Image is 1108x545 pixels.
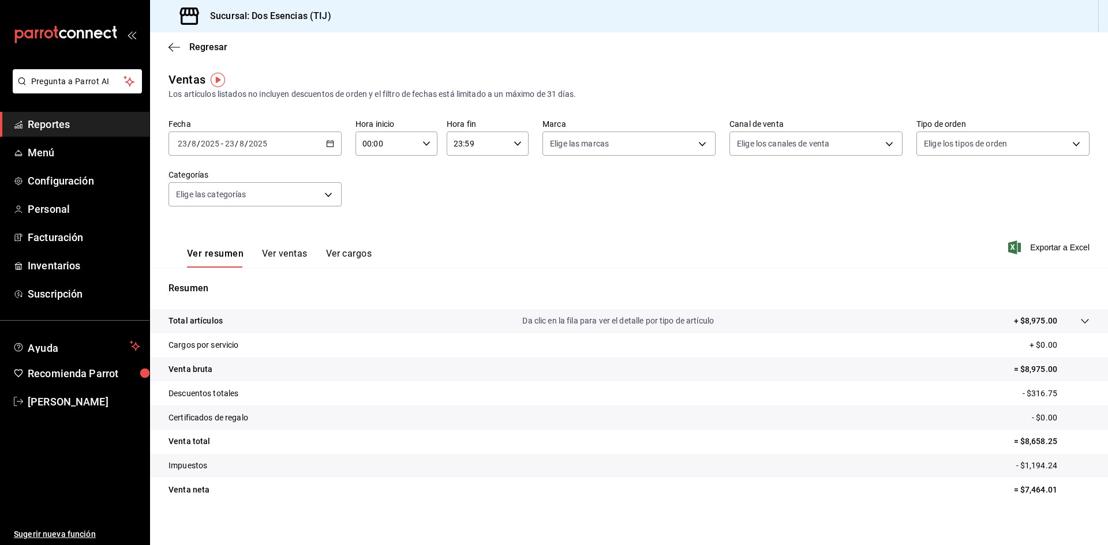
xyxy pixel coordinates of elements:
[169,120,342,128] label: Fecha
[542,120,716,128] label: Marca
[28,116,140,132] span: Reportes
[169,315,223,327] p: Total artículos
[169,339,239,351] p: Cargos por servicio
[169,281,1090,295] p: Resumen
[224,139,235,148] input: --
[8,84,142,96] a: Pregunta a Parrot AI
[28,366,140,381] span: Recomienda Parrot
[28,339,125,353] span: Ayuda
[729,120,903,128] label: Canal de venta
[14,528,140,540] span: Sugerir nueva función
[169,71,205,88] div: Ventas
[235,139,238,148] span: /
[13,69,142,93] button: Pregunta a Parrot AI
[522,315,714,327] p: Da clic en la fila para ver el detalle por tipo de artículo
[1023,388,1090,400] p: - $316.75
[447,120,529,128] label: Hora fin
[924,138,1007,149] span: Elige los tipos de orden
[1014,315,1057,327] p: + $8,975.00
[28,201,140,217] span: Personal
[177,139,188,148] input: --
[169,171,342,179] label: Categorías
[169,484,209,496] p: Venta neta
[169,435,210,448] p: Venta total
[176,189,246,200] span: Elige las categorías
[245,139,248,148] span: /
[550,138,609,149] span: Elige las marcas
[262,248,308,268] button: Ver ventas
[1014,484,1090,496] p: = $7,464.01
[169,42,227,52] button: Regresar
[1010,240,1090,254] button: Exportar a Excel
[169,363,212,375] p: Venta bruta
[28,173,140,189] span: Configuración
[28,230,140,245] span: Facturación
[1016,460,1090,472] p: - $1,194.24
[197,139,200,148] span: /
[248,139,268,148] input: ----
[1014,435,1090,448] p: = $8,658.25
[200,139,220,148] input: ----
[169,460,207,472] p: Impuestos
[28,258,140,273] span: Inventarios
[187,248,372,268] div: navigation tabs
[191,139,197,148] input: --
[221,139,223,148] span: -
[239,139,245,148] input: --
[31,76,124,88] span: Pregunta a Parrot AI
[326,248,372,268] button: Ver cargos
[1032,412,1090,424] p: - $0.00
[187,248,244,268] button: Ver resumen
[189,42,227,52] span: Regresar
[1030,339,1090,351] p: + $0.00
[188,139,191,148] span: /
[127,30,136,39] button: open_drawer_menu
[169,412,248,424] p: Certificados de regalo
[201,9,331,23] h3: Sucursal: Dos Esencias (TIJ)
[737,138,829,149] span: Elige los canales de venta
[169,388,238,400] p: Descuentos totales
[916,120,1090,128] label: Tipo de orden
[28,286,140,302] span: Suscripción
[1014,363,1090,375] p: = $8,975.00
[355,120,437,128] label: Hora inicio
[169,88,1090,100] div: Los artículos listados no incluyen descuentos de orden y el filtro de fechas está limitado a un m...
[28,145,140,160] span: Menú
[211,73,225,87] img: Tooltip marker
[28,394,140,409] span: [PERSON_NAME]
